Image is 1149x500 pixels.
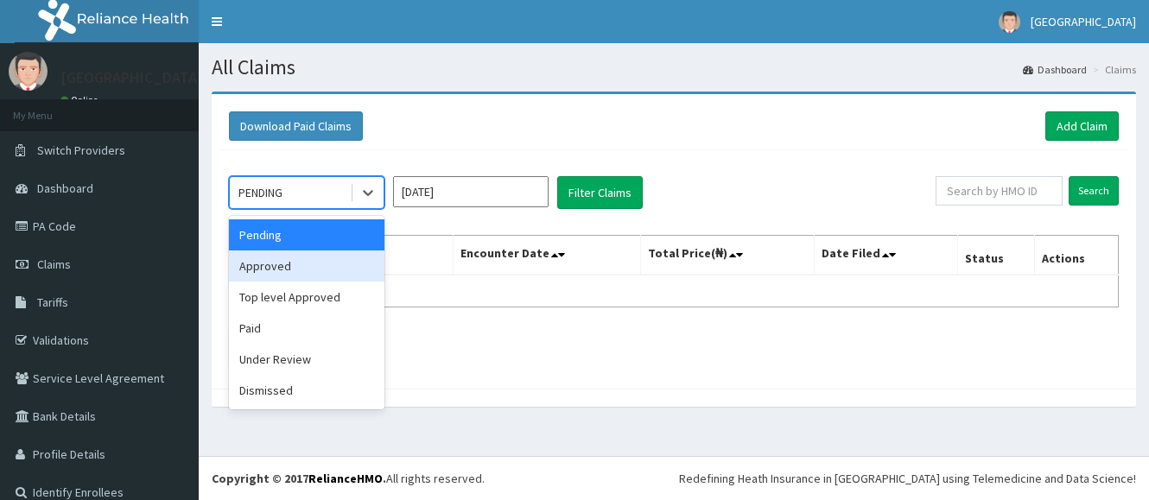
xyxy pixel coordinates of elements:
[679,470,1136,487] div: Redefining Heath Insurance in [GEOGRAPHIC_DATA] using Telemedicine and Data Science!
[37,294,68,310] span: Tariffs
[229,282,384,313] div: Top level Approved
[212,56,1136,79] h1: All Claims
[229,313,384,344] div: Paid
[37,256,71,272] span: Claims
[229,250,384,282] div: Approved
[199,456,1149,500] footer: All rights reserved.
[1031,14,1136,29] span: [GEOGRAPHIC_DATA]
[999,11,1020,33] img: User Image
[936,176,1063,206] input: Search by HMO ID
[238,184,282,201] div: PENDING
[640,236,814,275] th: Total Price(₦)
[957,236,1035,275] th: Status
[37,142,125,158] span: Switch Providers
[229,344,384,375] div: Under Review
[60,94,102,106] a: Online
[1089,62,1136,77] li: Claims
[308,471,383,486] a: RelianceHMO
[393,176,549,207] input: Select Month and Year
[814,236,957,275] th: Date Filed
[229,219,384,250] div: Pending
[1023,62,1087,77] a: Dashboard
[557,176,643,209] button: Filter Claims
[1045,111,1119,141] a: Add Claim
[229,375,384,406] div: Dismissed
[454,236,641,275] th: Encounter Date
[60,70,203,85] p: [GEOGRAPHIC_DATA]
[9,52,48,91] img: User Image
[212,471,386,486] strong: Copyright © 2017 .
[37,180,93,196] span: Dashboard
[229,111,363,141] button: Download Paid Claims
[1069,176,1119,206] input: Search
[1035,236,1119,275] th: Actions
